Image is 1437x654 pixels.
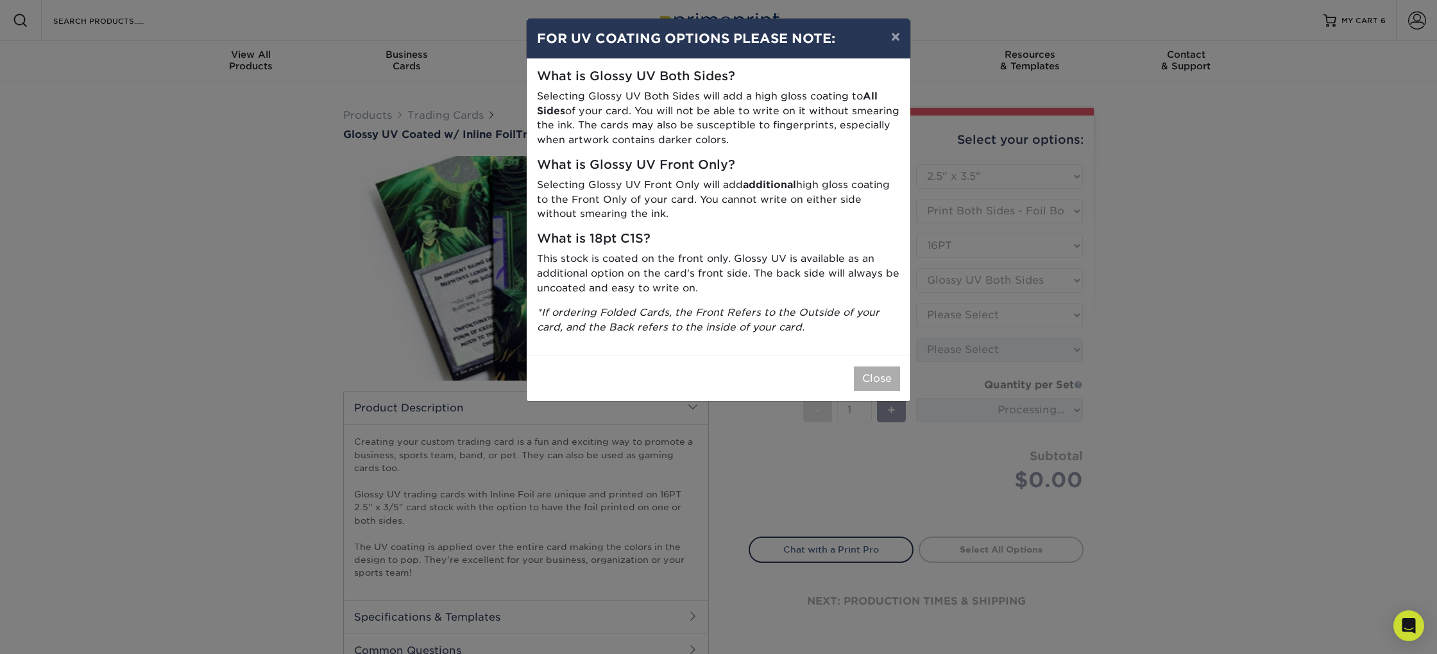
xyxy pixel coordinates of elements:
h5: What is Glossy UV Both Sides? [537,69,900,84]
h4: FOR UV COATING OPTIONS PLEASE NOTE: [537,29,900,48]
p: Selecting Glossy UV Front Only will add high gloss coating to the Front Only of your card. You ca... [537,178,900,221]
div: Open Intercom Messenger [1393,610,1424,641]
p: This stock is coated on the front only. Glossy UV is available as an additional option on the car... [537,252,900,295]
strong: All Sides [537,90,878,117]
button: × [881,19,910,55]
p: Selecting Glossy UV Both Sides will add a high gloss coating to of your card. You will not be abl... [537,89,900,148]
h5: What is Glossy UV Front Only? [537,158,900,173]
h5: What is 18pt C1S? [537,232,900,246]
button: Close [854,366,900,391]
i: *If ordering Folded Cards, the Front Refers to the Outside of your card, and the Back refers to t... [537,306,880,333]
strong: additional [743,178,796,191]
